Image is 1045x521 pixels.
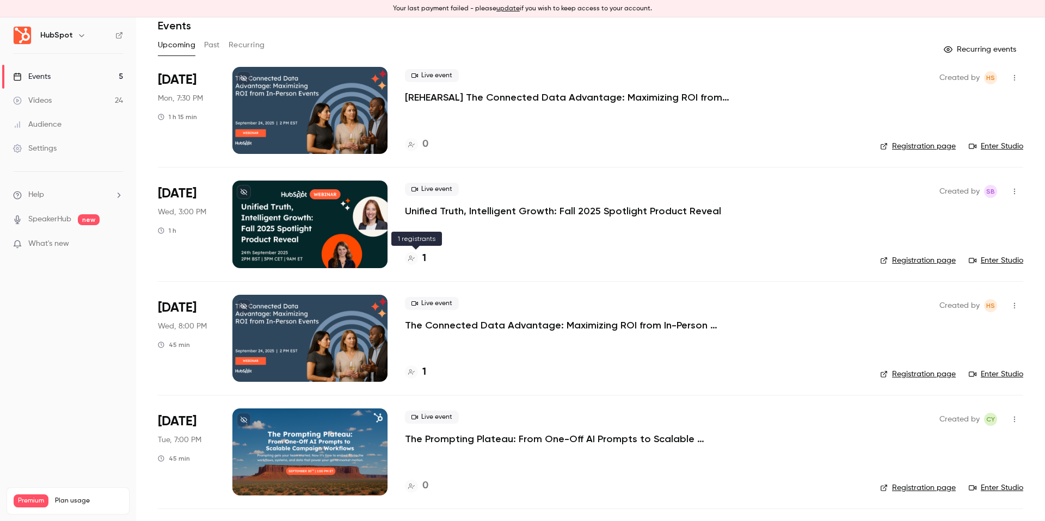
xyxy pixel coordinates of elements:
[969,369,1023,380] a: Enter Studio
[13,71,51,82] div: Events
[939,185,980,198] span: Created by
[880,141,956,152] a: Registration page
[984,299,997,312] span: Heather Smyth
[405,91,731,104] a: [REHEARSAL] The Connected Data Advantage: Maximizing ROI from In-Person Events
[984,71,997,84] span: Heather Smyth
[984,185,997,198] span: Sharan Bansal
[393,4,652,14] p: Your last payment failed - please if you wish to keep access to your account.
[939,299,980,312] span: Created by
[405,69,459,82] span: Live event
[880,482,956,493] a: Registration page
[986,299,995,312] span: HS
[158,340,190,349] div: 45 min
[405,297,459,310] span: Live event
[158,454,190,463] div: 45 min
[158,207,206,218] span: Wed, 3:00 PM
[13,189,123,201] li: help-dropdown-opener
[880,255,956,266] a: Registration page
[405,479,428,493] a: 0
[422,137,428,152] h4: 0
[158,67,215,154] div: Sep 15 Mon, 11:30 AM (America/Denver)
[158,321,207,332] span: Wed, 8:00 PM
[55,497,122,505] span: Plan usage
[405,365,426,380] a: 1
[158,36,195,54] button: Upcoming
[158,185,196,202] span: [DATE]
[158,435,201,445] span: Tue, 7:00 PM
[939,41,1023,58] button: Recurring events
[158,413,196,430] span: [DATE]
[28,214,71,225] a: SpeakerHub
[28,189,44,201] span: Help
[229,36,265,54] button: Recurring
[158,299,196,317] span: [DATE]
[969,482,1023,493] a: Enter Studio
[13,119,62,130] div: Audience
[405,137,428,152] a: 0
[28,238,69,250] span: What's new
[969,141,1023,152] a: Enter Studio
[986,185,995,198] span: SB
[13,143,57,154] div: Settings
[405,183,459,196] span: Live event
[405,204,721,218] a: Unified Truth, Intelligent Growth: Fall 2025 Spotlight Product Reveal
[158,408,215,495] div: Sep 30 Tue, 1:00 PM (America/New York)
[496,4,520,14] button: update
[158,181,215,268] div: Sep 24 Wed, 2:00 PM (Europe/London)
[158,113,197,121] div: 1 h 15 min
[158,19,191,32] h1: Events
[405,319,731,332] a: The Connected Data Advantage: Maximizing ROI from In-Person Events
[158,295,215,382] div: Sep 24 Wed, 12:00 PM (America/Denver)
[939,413,980,426] span: Created by
[986,413,995,426] span: CY
[405,251,426,266] a: 1
[422,479,428,493] h4: 0
[986,71,995,84] span: HS
[204,36,220,54] button: Past
[14,27,31,44] img: HubSpot
[422,251,426,266] h4: 1
[158,226,176,235] div: 1 h
[13,95,52,106] div: Videos
[422,365,426,380] h4: 1
[158,71,196,89] span: [DATE]
[969,255,1023,266] a: Enter Studio
[984,413,997,426] span: Celine Yung
[405,411,459,424] span: Live event
[880,369,956,380] a: Registration page
[158,93,203,104] span: Mon, 7:30 PM
[40,30,73,41] h6: HubSpot
[405,432,731,445] a: The Prompting Plateau: From One-Off AI Prompts to Scalable Campaign Workflows
[78,214,100,225] span: new
[14,494,48,507] span: Premium
[110,239,123,249] iframe: Noticeable Trigger
[939,71,980,84] span: Created by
